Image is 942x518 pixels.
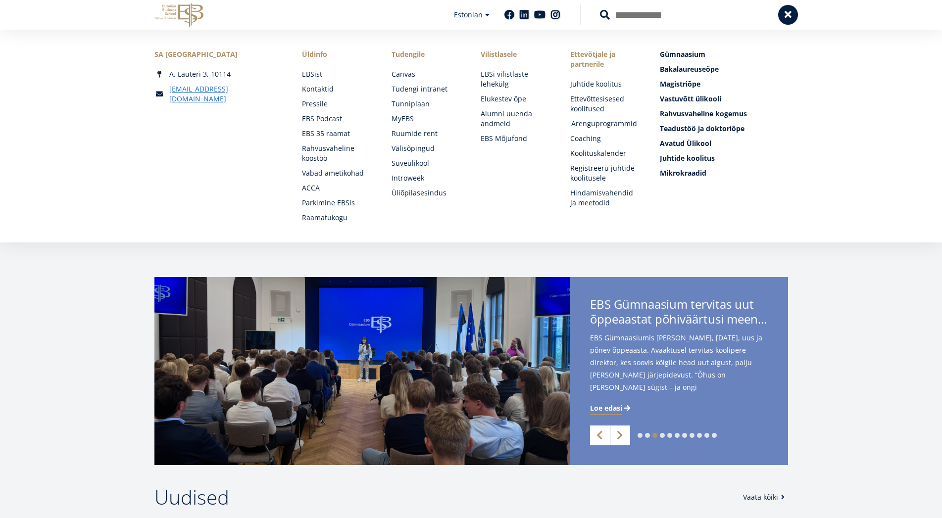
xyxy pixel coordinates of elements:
[302,69,372,79] a: EBSist
[481,109,550,129] a: Alumni uuenda andmeid
[570,188,640,208] a: Hindamisvahendid ja meetodid
[302,99,372,109] a: Pressile
[660,124,788,134] a: Teadustöö ja doktoriõpe
[392,143,461,153] a: Välisõpingud
[704,433,709,438] a: 10
[660,79,788,89] a: Magistriõpe
[590,425,610,445] a: Previous
[302,183,372,193] a: ACCA
[660,168,788,178] a: Mikrokraadid
[660,124,744,133] span: Teadustöö ja doktoriõpe
[590,312,768,327] span: õppeaastat põhiväärtusi meenutades
[154,49,282,59] div: SA [GEOGRAPHIC_DATA]
[590,403,622,413] span: Loe edasi
[610,425,630,445] a: Next
[302,198,372,208] a: Parkimine EBSis
[392,158,461,168] a: Suveülikool
[682,433,687,438] a: 7
[570,79,640,89] a: Juhtide koolitus
[481,134,550,143] a: EBS Mõjufond
[590,403,632,413] a: Loe edasi
[392,173,461,183] a: Introweek
[571,119,641,129] a: Arenguprogrammid
[519,10,529,20] a: Linkedin
[392,69,461,79] a: Canvas
[481,49,550,59] span: Vilistlasele
[660,49,788,59] a: Gümnaasium
[570,134,640,143] a: Coaching
[392,114,461,124] a: MyEBS
[660,153,715,163] span: Juhtide koolitus
[481,69,550,89] a: EBSi vilistlaste lehekülg
[504,10,514,20] a: Facebook
[645,433,650,438] a: 2
[570,94,640,114] a: Ettevõttesisesed koolitused
[302,213,372,223] a: Raamatukogu
[392,129,461,139] a: Ruumide rent
[660,109,788,119] a: Rahvusvaheline kogemus
[660,64,719,74] span: Bakalaureuseõpe
[660,94,788,104] a: Vastuvõtt ülikooli
[154,485,733,510] h2: Uudised
[667,433,672,438] a: 5
[481,94,550,104] a: Elukestev õpe
[660,64,788,74] a: Bakalaureuseõpe
[392,49,461,59] a: Tudengile
[392,84,461,94] a: Tudengi intranet
[302,114,372,124] a: EBS Podcast
[652,433,657,438] a: 3
[534,10,545,20] a: Youtube
[154,277,570,465] img: a
[570,148,640,158] a: Koolituskalender
[660,94,721,103] span: Vastuvõtt ülikooli
[660,139,711,148] span: Avatud Ülikool
[392,188,461,198] a: Üliõpilasesindus
[660,139,788,148] a: Avatud Ülikool
[690,433,694,438] a: 8
[302,143,372,163] a: Rahvusvaheline koostöö
[302,129,372,139] a: EBS 35 raamat
[302,49,372,59] span: Üldinfo
[550,10,560,20] a: Instagram
[743,492,788,502] a: Vaata kõiki
[570,49,640,69] span: Ettevõtjale ja partnerile
[169,84,282,104] a: [EMAIL_ADDRESS][DOMAIN_NAME]
[675,433,680,438] a: 6
[590,297,768,330] span: EBS Gümnaasium tervitas uut
[697,433,702,438] a: 9
[154,69,282,79] div: A. Lauteri 3, 10114
[660,79,700,89] span: Magistriõpe
[660,109,747,118] span: Rahvusvaheline kogemus
[660,153,788,163] a: Juhtide koolitus
[660,433,665,438] a: 4
[302,168,372,178] a: Vabad ametikohad
[302,84,372,94] a: Kontaktid
[712,433,717,438] a: 11
[392,99,461,109] a: Tunniplaan
[590,331,768,409] span: EBS Gümnaasiumis [PERSON_NAME], [DATE], uus ja põnev õppeaasta. Avaaktusel tervitas koolipere dir...
[638,433,643,438] a: 1
[660,168,706,178] span: Mikrokraadid
[570,163,640,183] a: Registreeru juhtide koolitusele
[660,49,705,59] span: Gümnaasium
